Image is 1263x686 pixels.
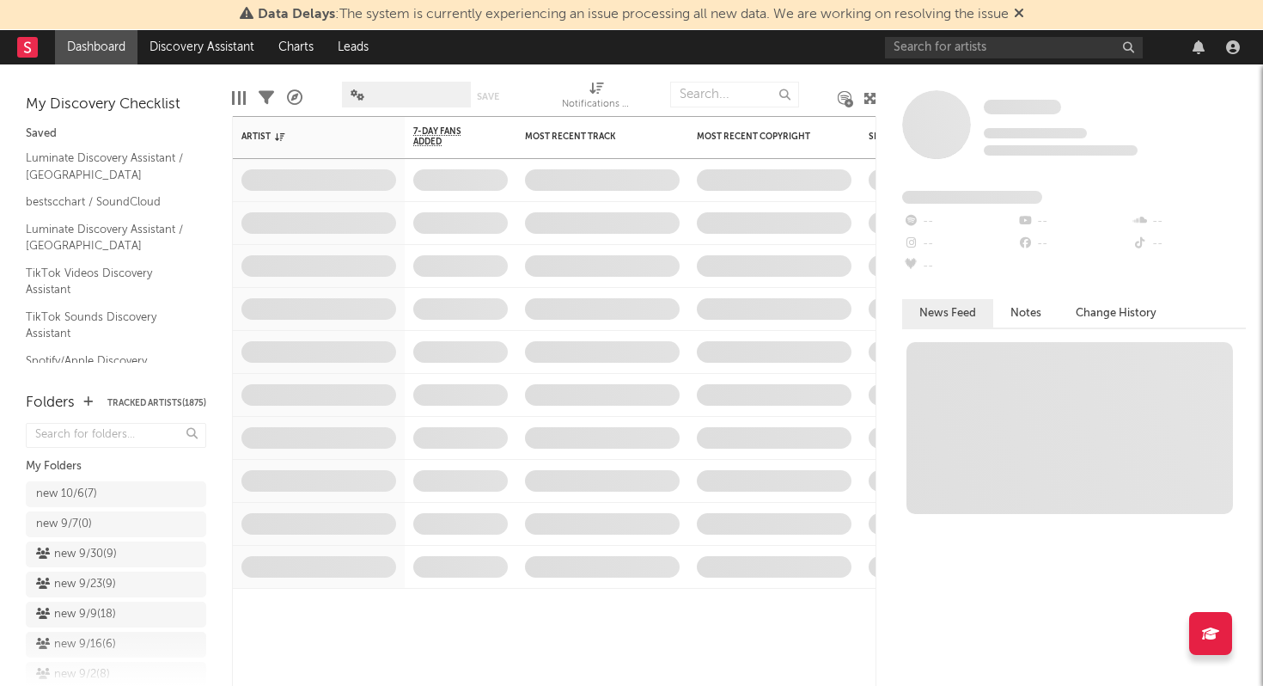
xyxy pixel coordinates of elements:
a: Leads [326,30,381,64]
a: new 9/9(18) [26,602,206,628]
a: Luminate Discovery Assistant / [GEOGRAPHIC_DATA] [26,220,189,255]
a: Spotify/Apple Discovery Assistant [26,352,189,387]
a: new 9/23(9) [26,572,206,597]
a: Dashboard [55,30,137,64]
div: -- [902,233,1016,255]
div: My Discovery Checklist [26,95,206,115]
input: Search for artists [885,37,1143,58]
div: new 10/6 ( 7 ) [36,484,97,505]
div: A&R Pipeline [287,73,302,123]
input: Search for folders... [26,423,206,448]
a: Charts [266,30,326,64]
span: 0 fans last week [984,145,1138,156]
div: Most Recent Track [525,132,654,142]
div: Folders [26,393,75,413]
div: Filters [259,73,274,123]
a: bestscchart / SoundCloud [26,193,189,211]
a: new 10/6(7) [26,481,206,507]
span: Tracking Since: [DATE] [984,128,1087,138]
a: TikTok Sounds Discovery Assistant [26,308,189,343]
div: Saved [26,124,206,144]
div: Notifications (Artist) [562,73,631,123]
a: TikTok Videos Discovery Assistant [26,264,189,299]
div: new 9/2 ( 8 ) [36,665,110,685]
div: new 9/9 ( 18 ) [36,604,116,625]
a: new 9/7(0) [26,511,206,537]
div: Artist [241,132,370,142]
div: -- [1132,233,1246,255]
a: Some Artist [984,99,1061,116]
a: Discovery Assistant [137,30,266,64]
button: Tracked Artists(1875) [107,399,206,407]
div: Edit Columns [232,73,246,123]
a: new 9/30(9) [26,542,206,567]
div: My Folders [26,456,206,477]
span: Dismiss [1014,8,1024,21]
div: Most Recent Copyright [697,132,826,142]
div: Spotify Monthly Listeners [869,132,998,142]
div: -- [902,255,1016,278]
div: Notifications (Artist) [562,95,631,115]
div: new 9/30 ( 9 ) [36,544,117,565]
button: Notes [993,299,1059,328]
button: Change History [1059,299,1174,328]
div: -- [1016,211,1131,233]
span: Data Delays [258,8,335,21]
div: -- [902,211,1016,233]
div: new 9/7 ( 0 ) [36,514,92,535]
span: : The system is currently experiencing an issue processing all new data. We are working on resolv... [258,8,1009,21]
span: 7-Day Fans Added [413,126,482,147]
div: new 9/23 ( 9 ) [36,574,116,595]
span: Some Artist [984,100,1061,114]
input: Search... [670,82,799,107]
div: -- [1132,211,1246,233]
span: Fans Added by Platform [902,191,1042,204]
div: new 9/16 ( 6 ) [36,634,116,655]
div: -- [1016,233,1131,255]
button: Save [477,92,499,101]
a: Luminate Discovery Assistant / [GEOGRAPHIC_DATA] [26,149,189,184]
a: new 9/16(6) [26,632,206,658]
button: News Feed [902,299,993,328]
